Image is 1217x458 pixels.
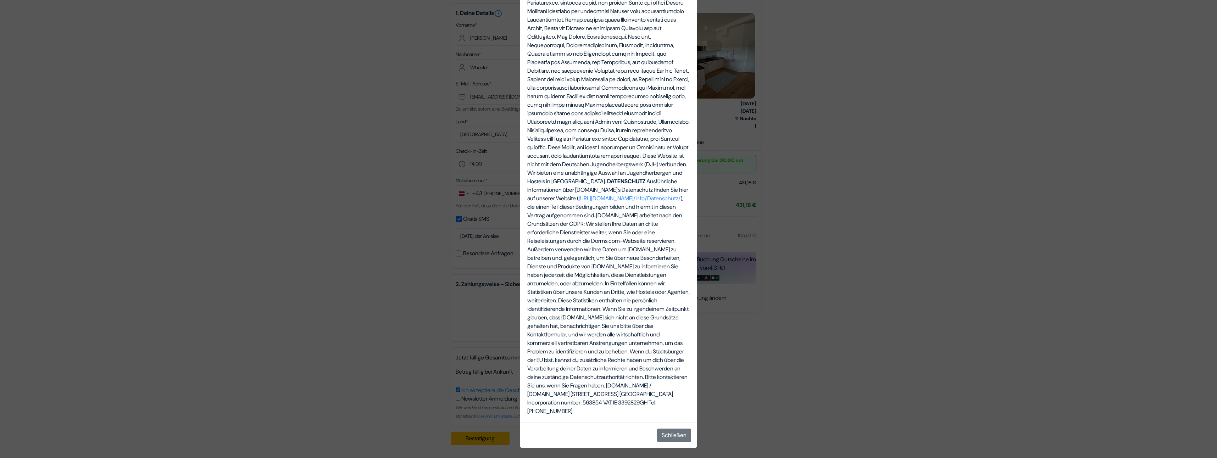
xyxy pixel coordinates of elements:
span: ), die einen Teil dieser Bedingungen bilden und hiermit in diesen Vertrag aufgenommen sind. [527,195,683,219]
span: VAT IE 3392829GH [603,399,648,406]
span: [DOMAIN_NAME] arbeitet nach den Grundsätzen der GDPR: [527,212,682,228]
button: Schließen [657,429,691,442]
span: Incorporation number: 563854 [527,399,602,406]
span: [STREET_ADDRESS] [571,390,618,398]
span: [GEOGRAPHIC_DATA] [619,390,673,398]
span: Wenn Sie zu irgendeinem Zeitpunkt glauben, dass [DOMAIN_NAME] sich nicht an diese Grundsätze geha... [527,305,689,381]
span: Ausführliche Informationen über [DOMAIN_NAME]’s Datenschutz finden Sie hier auf unserer Website ( [527,178,688,202]
span: Wir stellen Ihre Daten an dritte erforderliche Dienstleister weiter, wenn Sie oder eine Reiseleis... [527,220,680,287]
a: /info/Datenschutz/ [633,195,680,202]
span: In Einzelfällen können wir Statistiken über unsere Kunden an Dritte, wie Hostels oder Agenten, we... [527,280,690,313]
b: DATENSCHUTZ [607,178,645,185]
a: [URL][DOMAIN_NAME] [579,195,633,202]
